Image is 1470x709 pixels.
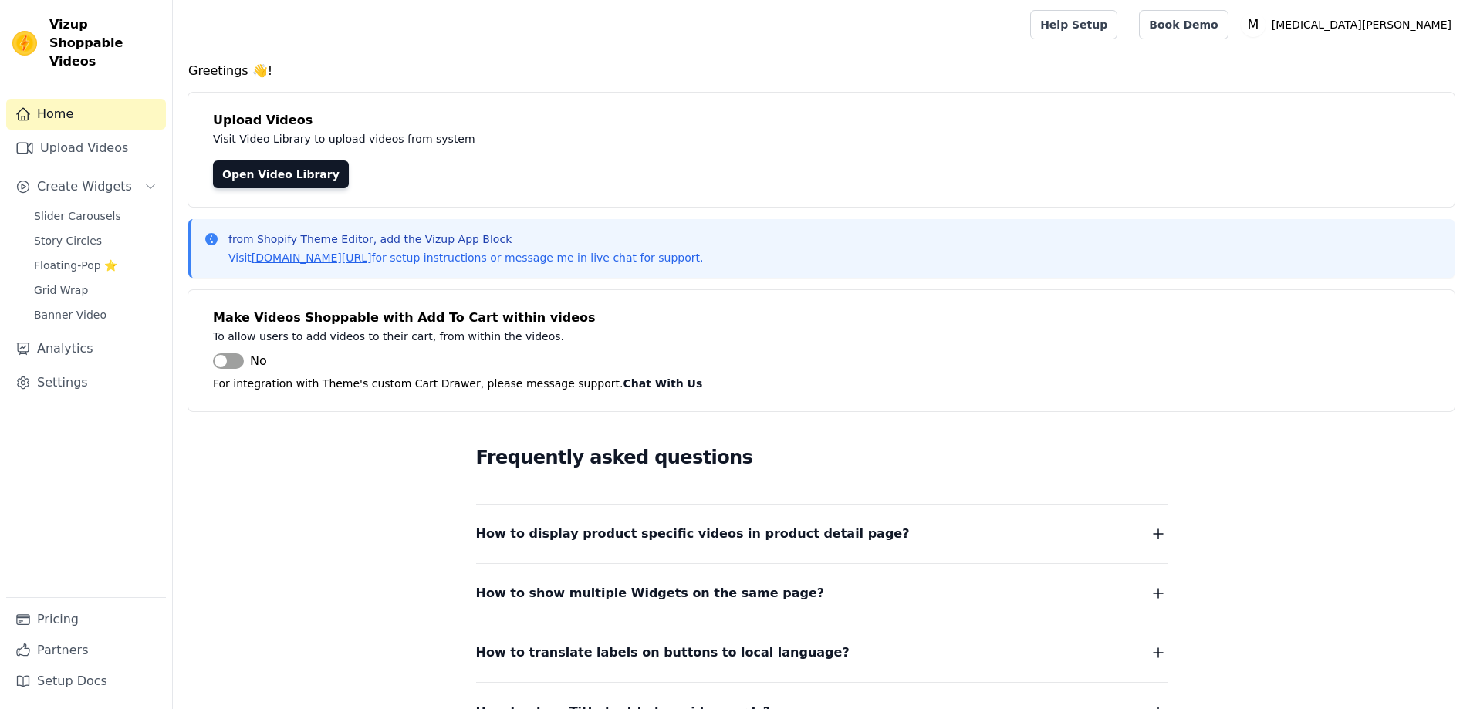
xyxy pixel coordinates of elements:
span: Floating-Pop ⭐ [34,258,117,273]
p: [MEDICAL_DATA][PERSON_NAME] [1266,11,1458,39]
button: Chat With Us [623,374,703,393]
a: Analytics [6,333,166,364]
a: Book Demo [1139,10,1228,39]
h4: Upload Videos [213,111,1430,130]
a: Home [6,99,166,130]
span: How to translate labels on buttons to local language? [476,642,850,663]
button: How to show multiple Widgets on the same page? [476,582,1168,604]
text: M [1247,17,1259,32]
span: Create Widgets [37,177,132,196]
a: Banner Video [25,304,166,326]
span: Banner Video [34,307,106,322]
h4: Greetings 👋! [188,62,1455,80]
a: Open Video Library [213,160,349,188]
button: No [213,352,267,370]
a: Slider Carousels [25,205,166,227]
a: Setup Docs [6,666,166,697]
p: Visit Video Library to upload videos from system [213,130,904,148]
button: M [MEDICAL_DATA][PERSON_NAME] [1241,11,1458,39]
span: Vizup Shoppable Videos [49,15,160,71]
button: Create Widgets [6,171,166,202]
a: Story Circles [25,230,166,252]
span: Story Circles [34,233,102,248]
a: Help Setup [1030,10,1117,39]
p: To allow users to add videos to their cart, from within the videos. [213,327,904,346]
span: How to display product specific videos in product detail page? [476,523,910,545]
a: Settings [6,367,166,398]
h4: Make Videos Shoppable with Add To Cart within videos [213,309,1430,327]
span: Grid Wrap [34,282,88,298]
button: How to translate labels on buttons to local language? [476,642,1168,663]
h2: Frequently asked questions [476,442,1168,473]
span: No [250,352,267,370]
p: Visit for setup instructions or message me in live chat for support. [228,250,703,265]
a: Grid Wrap [25,279,166,301]
a: Floating-Pop ⭐ [25,255,166,276]
a: Upload Videos [6,133,166,164]
button: How to display product specific videos in product detail page? [476,523,1168,545]
a: [DOMAIN_NAME][URL] [252,252,372,264]
a: Pricing [6,604,166,635]
span: Slider Carousels [34,208,121,224]
p: For integration with Theme's custom Cart Drawer, please message support. [213,374,1430,393]
p: from Shopify Theme Editor, add the Vizup App Block [228,231,703,247]
img: Vizup [12,31,37,56]
a: Partners [6,635,166,666]
span: How to show multiple Widgets on the same page? [476,582,825,604]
